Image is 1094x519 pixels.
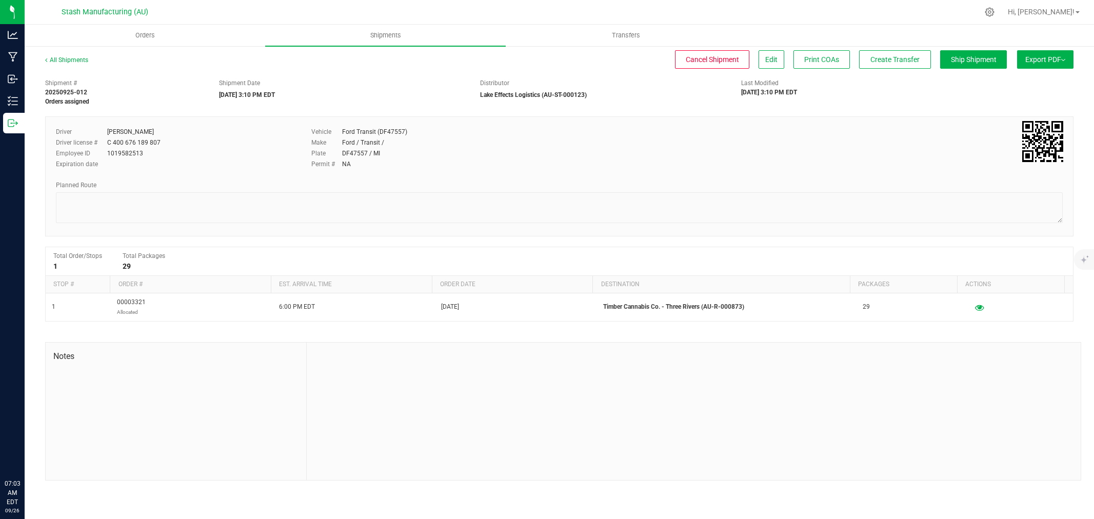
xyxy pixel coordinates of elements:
inline-svg: Outbound [8,118,18,128]
span: Planned Route [56,182,96,189]
div: [PERSON_NAME] [107,127,154,136]
span: Notes [53,350,299,363]
div: 1019582513 [107,149,143,158]
button: Cancel Shipment [675,50,749,69]
label: Vehicle [311,127,342,136]
label: Make [311,138,342,147]
span: Hi, [PERSON_NAME]! [1008,8,1075,16]
th: Order # [110,276,271,293]
th: Destination [592,276,850,293]
span: Print COAs [804,55,839,64]
label: Shipment Date [219,78,260,88]
div: Ford / Transit / [342,138,384,147]
img: Scan me! [1022,121,1063,162]
strong: Orders assigned [45,98,89,105]
label: Employee ID [56,149,107,158]
label: Driver license # [56,138,107,147]
span: Total Packages [123,252,165,259]
a: All Shipments [45,56,88,64]
strong: Lake Effects Logistics (AU-ST-000123) [480,91,587,98]
span: Ship Shipment [951,55,997,64]
th: Actions [957,276,1064,293]
div: DF47557 / MI [342,149,380,158]
strong: 1 [53,262,57,270]
span: Export PDF [1025,55,1065,64]
strong: 29 [123,262,131,270]
label: Plate [311,149,342,158]
a: Shipments [265,25,506,46]
span: [DATE] [441,302,459,312]
span: Edit [765,55,778,64]
p: Allocated [117,307,146,317]
a: Orders [25,25,265,46]
strong: [DATE] 3:10 PM EDT [741,89,797,96]
span: 29 [863,302,870,312]
th: Order date [432,276,593,293]
inline-svg: Inventory [8,96,18,106]
span: Shipments [356,31,415,40]
div: Ford Transit (DF47557) [342,127,407,136]
inline-svg: Inbound [8,74,18,84]
button: Ship Shipment [940,50,1007,69]
span: 1 [52,302,55,312]
qrcode: 20250925-012 [1022,121,1063,162]
inline-svg: Manufacturing [8,52,18,62]
button: Edit [759,50,784,69]
span: Orders [122,31,169,40]
button: Create Transfer [859,50,931,69]
span: Total Order/Stops [53,252,102,259]
th: Est. arrival time [271,276,432,293]
iframe: Resource center [10,437,41,468]
span: Create Transfer [870,55,920,64]
label: Driver [56,127,107,136]
a: Transfers [506,25,746,46]
inline-svg: Analytics [8,30,18,40]
th: Packages [850,276,957,293]
button: Export PDF [1017,50,1073,69]
label: Permit # [311,159,342,169]
span: 6:00 PM EDT [279,302,315,312]
p: 07:03 AM EDT [5,479,20,507]
span: Stash Manufacturing (AU) [62,8,148,16]
span: 00003321 [117,297,146,317]
strong: [DATE] 3:10 PM EDT [219,91,275,98]
div: NA [342,159,351,169]
label: Distributor [480,78,509,88]
button: Print COAs [793,50,850,69]
span: Shipment # [45,78,204,88]
p: Timber Cannabis Co. - Three Rivers (AU-R-000873) [603,302,850,312]
strong: 20250925-012 [45,89,87,96]
label: Expiration date [56,159,107,169]
p: 09/26 [5,507,20,514]
span: Cancel Shipment [686,55,739,64]
div: C 400 676 189 807 [107,138,161,147]
th: Stop # [46,276,110,293]
label: Last Modified [741,78,779,88]
div: Manage settings [983,7,996,17]
span: Transfers [598,31,654,40]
